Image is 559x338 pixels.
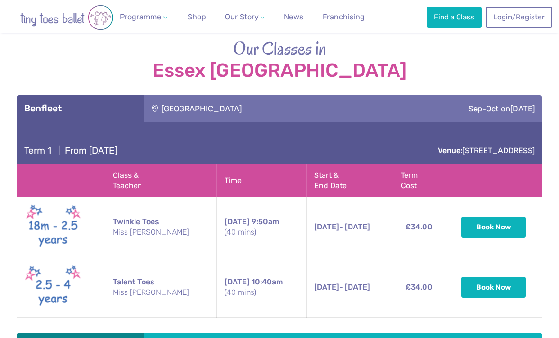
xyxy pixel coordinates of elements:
[116,8,171,27] a: Programme
[10,5,124,30] img: tiny toes ballet
[225,287,298,298] small: (40 mins)
[314,283,370,292] span: - [DATE]
[225,277,250,286] span: [DATE]
[17,60,542,81] strong: Essex [GEOGRAPHIC_DATA]
[120,12,161,21] span: Programme
[144,95,369,122] div: [GEOGRAPHIC_DATA]
[113,287,209,298] small: Miss [PERSON_NAME]
[427,7,482,27] a: Find a Class
[233,36,326,61] span: Our Classes in
[314,222,339,231] span: [DATE]
[25,203,81,251] img: Twinkle toes New (May 2025)
[221,8,269,27] a: Our Story
[393,164,445,197] th: Term Cost
[188,12,206,21] span: Shop
[369,95,542,122] div: Sep-Oct on
[113,227,209,238] small: Miss [PERSON_NAME]
[314,222,370,231] span: - [DATE]
[105,257,217,318] td: Talent Toes
[510,104,535,113] span: [DATE]
[24,145,51,156] span: Term 1
[105,197,217,257] td: Twinkle Toes
[486,7,552,27] a: Login/Register
[461,217,526,238] button: Book Now
[216,164,306,197] th: Time
[54,145,64,156] span: |
[105,164,217,197] th: Class & Teacher
[393,257,445,318] td: £34.00
[438,146,535,155] a: Venue:[STREET_ADDRESS]
[24,145,117,156] h4: From [DATE]
[280,8,307,27] a: News
[314,283,339,292] span: [DATE]
[24,103,135,114] h3: Benfleet
[319,8,369,27] a: Franchising
[216,197,306,257] td: 9:50am
[307,164,393,197] th: Start & End Date
[225,217,250,226] span: [DATE]
[323,12,365,21] span: Franchising
[216,257,306,318] td: 10:40am
[25,263,81,311] img: Talent toes New (May 2025)
[461,277,526,298] button: Book Now
[284,12,303,21] span: News
[438,146,462,155] strong: Venue:
[225,12,259,21] span: Our Story
[393,197,445,257] td: £34.00
[225,227,298,238] small: (40 mins)
[183,8,209,27] a: Shop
